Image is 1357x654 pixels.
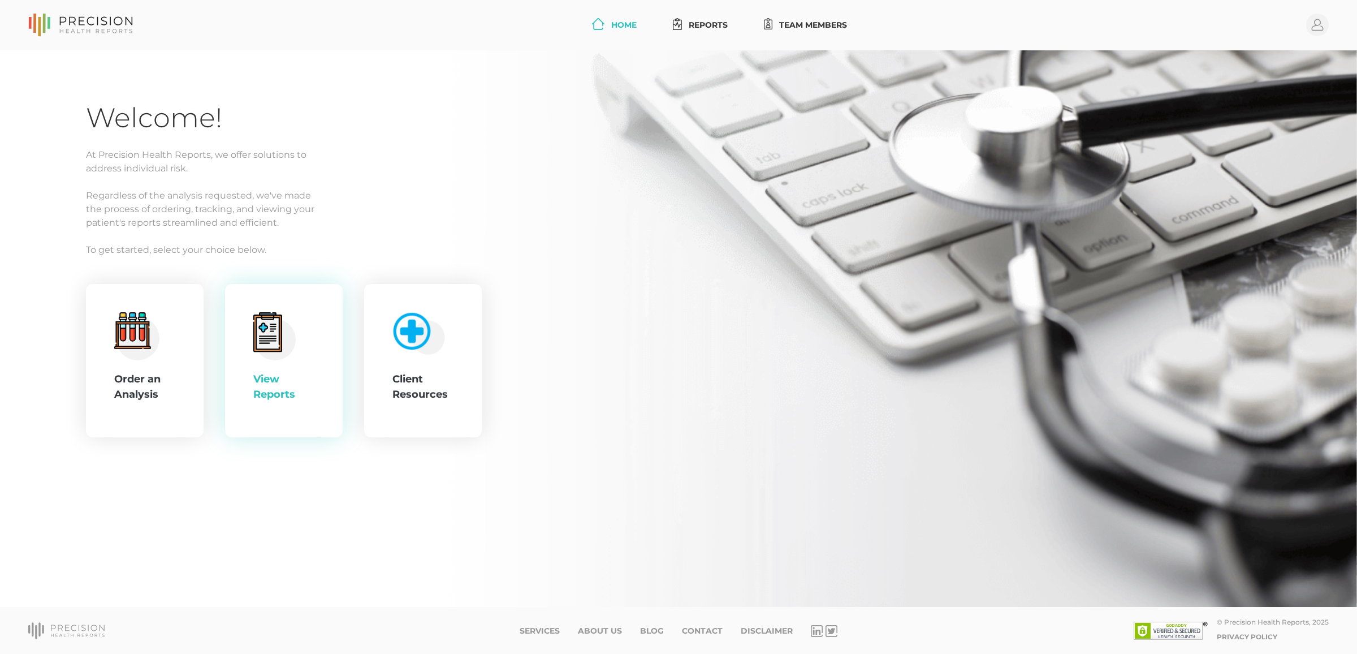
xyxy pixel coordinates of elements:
[587,15,641,36] a: Home
[520,626,560,636] a: Services
[387,307,446,355] img: client-resource.c5a3b187.png
[759,15,852,36] a: Team Members
[86,243,1271,257] p: To get started, select your choice below.
[741,626,793,636] a: Disclaimer
[86,189,1271,230] p: Regardless of the analysis requested, we've made the process of ordering, tracking, and viewing y...
[668,15,732,36] a: Reports
[86,101,1271,135] h1: Welcome!
[86,148,1271,175] p: At Precision Health Reports, we offer solutions to address individual risk.
[392,372,453,402] div: Client Resources
[640,626,664,636] a: Blog
[1134,622,1208,640] img: SSL site seal - click to verify
[253,372,314,402] div: View Reports
[114,372,175,402] div: Order an Analysis
[1217,618,1329,626] div: © Precision Health Reports, 2025
[578,626,622,636] a: About Us
[682,626,723,636] a: Contact
[1217,633,1277,641] a: Privacy Policy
